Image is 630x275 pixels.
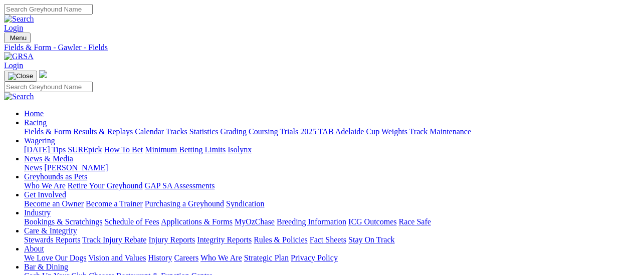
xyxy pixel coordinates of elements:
[226,199,264,208] a: Syndication
[4,82,93,92] input: Search
[244,253,289,262] a: Strategic Plan
[280,127,298,136] a: Trials
[24,127,626,136] div: Racing
[68,145,102,154] a: SUREpick
[24,172,87,181] a: Greyhounds as Pets
[381,127,407,136] a: Weights
[24,163,42,172] a: News
[4,24,23,32] a: Login
[221,127,247,136] a: Grading
[4,92,34,101] img: Search
[24,244,44,253] a: About
[189,127,219,136] a: Statistics
[24,190,66,199] a: Get Involved
[254,235,308,244] a: Rules & Policies
[24,226,77,235] a: Care & Integrity
[10,34,27,42] span: Menu
[24,109,44,118] a: Home
[82,235,146,244] a: Track Injury Rebate
[310,235,346,244] a: Fact Sheets
[200,253,242,262] a: Who We Are
[4,43,626,52] a: Fields & Form - Gawler - Fields
[145,145,226,154] a: Minimum Betting Limits
[24,253,86,262] a: We Love Our Dogs
[235,217,275,226] a: MyOzChase
[24,181,66,190] a: Who We Are
[39,70,47,78] img: logo-grsa-white.png
[24,145,626,154] div: Wagering
[104,145,143,154] a: How To Bet
[348,217,396,226] a: ICG Outcomes
[300,127,379,136] a: 2025 TAB Adelaide Cup
[249,127,278,136] a: Coursing
[44,163,108,172] a: [PERSON_NAME]
[4,4,93,15] input: Search
[166,127,187,136] a: Tracks
[24,118,47,127] a: Racing
[24,181,626,190] div: Greyhounds as Pets
[24,235,80,244] a: Stewards Reports
[24,217,102,226] a: Bookings & Scratchings
[86,199,143,208] a: Become a Trainer
[24,208,51,217] a: Industry
[348,235,394,244] a: Stay On Track
[145,199,224,208] a: Purchasing a Greyhound
[68,181,143,190] a: Retire Your Greyhound
[24,199,626,208] div: Get Involved
[24,217,626,226] div: Industry
[148,253,172,262] a: History
[24,127,71,136] a: Fields & Form
[277,217,346,226] a: Breeding Information
[4,52,34,61] img: GRSA
[4,61,23,70] a: Login
[228,145,252,154] a: Isolynx
[24,235,626,244] div: Care & Integrity
[161,217,233,226] a: Applications & Forms
[88,253,146,262] a: Vision and Values
[24,163,626,172] div: News & Media
[104,217,159,226] a: Schedule of Fees
[24,136,55,145] a: Wagering
[148,235,195,244] a: Injury Reports
[4,71,37,82] button: Toggle navigation
[24,253,626,262] div: About
[145,181,215,190] a: GAP SA Assessments
[4,33,31,43] button: Toggle navigation
[398,217,431,226] a: Race Safe
[73,127,133,136] a: Results & Replays
[174,253,198,262] a: Careers
[8,72,33,80] img: Close
[4,15,34,24] img: Search
[24,145,66,154] a: [DATE] Tips
[24,199,84,208] a: Become an Owner
[291,253,338,262] a: Privacy Policy
[409,127,471,136] a: Track Maintenance
[197,235,252,244] a: Integrity Reports
[24,154,73,163] a: News & Media
[24,262,68,271] a: Bar & Dining
[135,127,164,136] a: Calendar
